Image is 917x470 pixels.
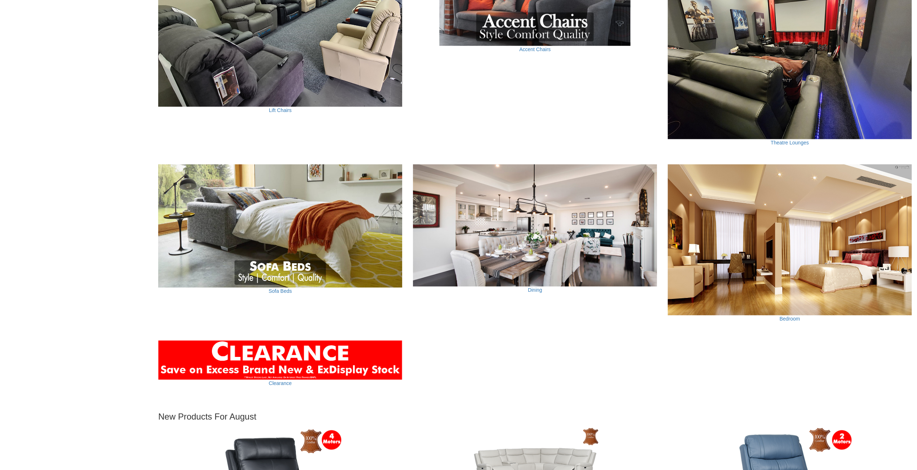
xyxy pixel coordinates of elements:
[158,164,402,287] img: Sofa Beds
[771,140,809,146] a: Theatre Lounges
[269,107,291,113] a: Lift Chairs
[413,164,657,286] img: Dining
[158,412,912,421] h3: New Products For August
[528,287,542,293] a: Dining
[268,288,292,294] a: Sofa Beds
[779,316,800,322] a: Bedroom
[269,380,292,386] a: Clearance
[519,46,551,52] a: Accent Chairs
[668,164,912,315] img: Bedroom
[158,340,402,380] img: Clearance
